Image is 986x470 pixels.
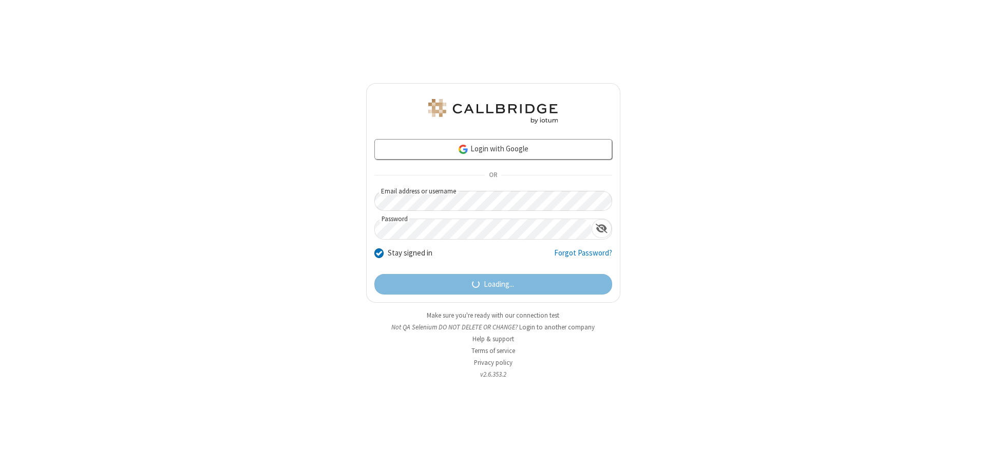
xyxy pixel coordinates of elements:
span: OR [485,168,501,183]
a: Terms of service [471,346,515,355]
li: v2.6.353.2 [366,369,620,379]
button: Login to another company [519,322,595,332]
input: Email address or username [374,191,612,211]
a: Privacy policy [474,358,513,367]
span: Loading... [484,279,514,290]
li: Not QA Selenium DO NOT DELETE OR CHANGE? [366,322,620,332]
a: Help & support [472,335,514,343]
img: QA Selenium DO NOT DELETE OR CHANGE [426,99,560,124]
label: Stay signed in [388,247,432,259]
a: Login with Google [374,139,612,160]
a: Make sure you're ready with our connection test [427,311,559,320]
iframe: Chat [960,443,978,463]
div: Show password [592,219,612,238]
input: Password [375,219,592,239]
a: Forgot Password? [554,247,612,267]
button: Loading... [374,274,612,295]
img: google-icon.png [458,144,469,155]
